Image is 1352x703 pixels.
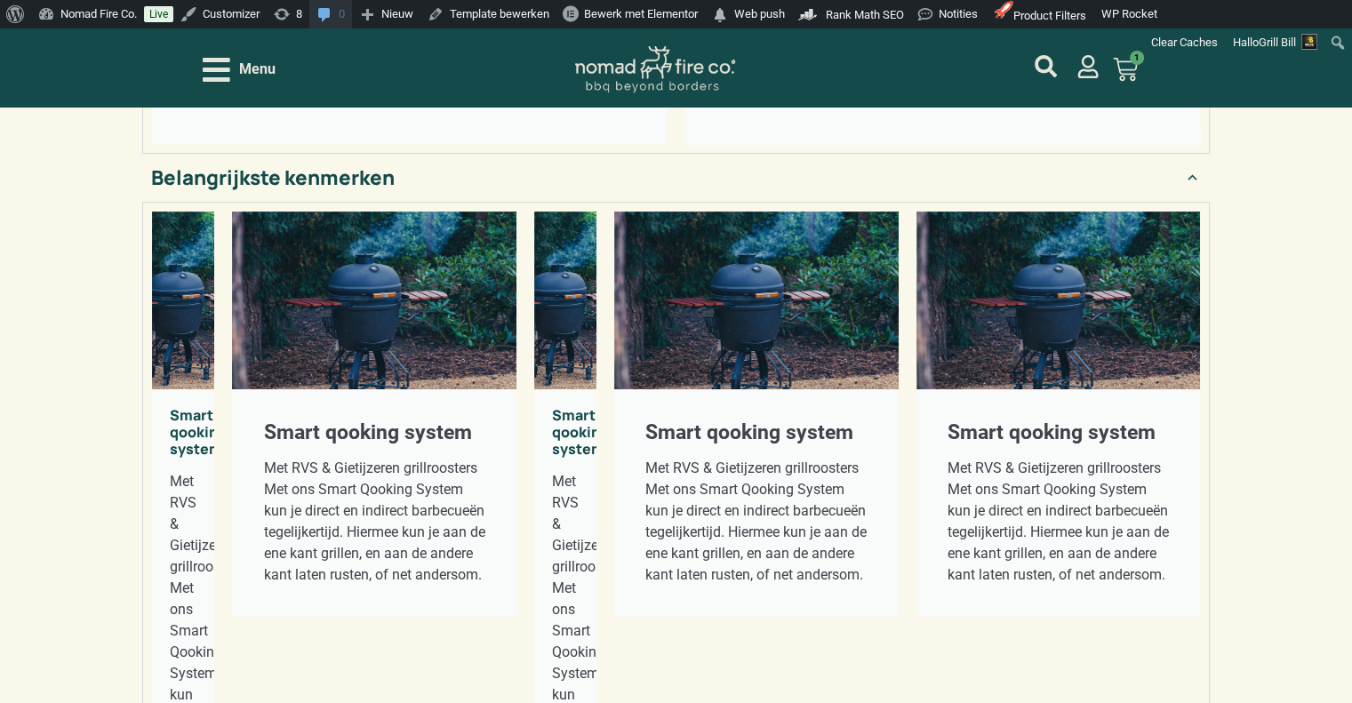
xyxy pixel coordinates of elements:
a: mijn account [1076,55,1100,78]
a: Live [144,6,173,22]
span: Rank Math SEO [826,8,904,21]
div: Belangrijkste kenmerken [151,163,395,193]
a: Hallo [1227,28,1324,57]
span: 1 [1130,51,1144,65]
span:  [711,3,729,28]
a: 1 [1092,46,1159,92]
h2: Smart qooking system [552,407,579,459]
div: Met RVS & Gietijzeren grillroosters Met ons Smart Qooking System kun je direct en indirect barbec... [948,458,1169,586]
div: Open/Close Menu [203,54,276,85]
div: Met RVS & Gietijzeren grillroosters Met ons Smart Qooking System kun je direct en indirect barbec... [645,458,867,586]
h2: Smart qooking system [948,420,1169,445]
img: Nomad Logo [575,46,735,93]
span: Menu [239,59,276,80]
span: Grill Bill [1259,36,1296,49]
a: mijn account [1035,55,1057,77]
div: Met RVS & Gietijzeren grillroosters Met ons Smart Qooking System kun je direct en indirect barbec... [263,458,484,586]
span: Bewerk met Elementor [584,7,698,20]
img: Avatar of Grill Bill [1301,34,1317,50]
summary: Belangrijkste kenmerken [142,154,1210,202]
h2: Smart qooking system [263,420,484,445]
h2: Smart qooking system [170,407,196,459]
h2: Smart qooking system [645,420,867,445]
div: Clear Caches [1142,28,1227,57]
